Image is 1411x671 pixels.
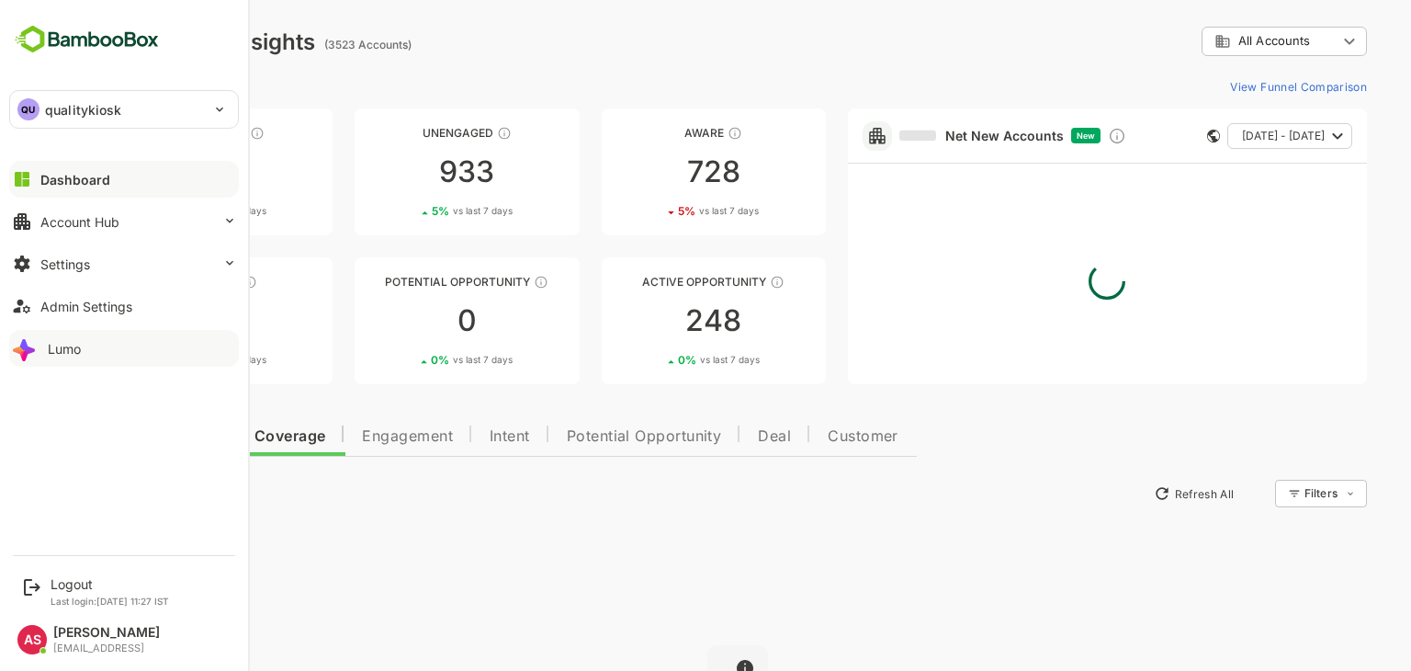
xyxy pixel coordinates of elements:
span: vs last 7 days [142,353,202,367]
div: Filters [1240,486,1273,500]
a: Net New Accounts [835,128,999,144]
span: Potential Opportunity [502,429,658,444]
div: Dashboard [40,172,110,188]
div: This card does not support filter and segments [1143,130,1156,142]
div: All Accounts [1137,24,1303,60]
div: 0 % [120,204,202,218]
div: Admin Settings [40,299,132,314]
div: Account Hub [40,214,119,230]
div: Logout [51,576,169,592]
div: [EMAIL_ADDRESS] [53,643,160,654]
div: Discover new ICP-fit accounts showing engagement — via intent surges, anonymous website visits, L... [1044,127,1062,145]
div: Engaged [44,275,268,289]
div: Unreached [44,126,268,140]
span: All Accounts [1174,34,1246,48]
div: 0 % [367,353,448,367]
div: These accounts have not been engaged with for a defined time period [186,126,200,141]
ag: (3523 Accounts) [260,38,353,51]
span: vs last 7 days [636,353,695,367]
img: BambooboxFullLogoMark.5f36c76dfaba33ec1ec1367b70bb1252.svg [9,22,164,57]
div: QUqualitykiosk [10,91,238,128]
div: 728 [537,157,762,187]
span: Intent [425,429,466,444]
div: 0 % [614,353,695,367]
button: New Insights [44,477,178,510]
button: View Funnel Comparison [1158,72,1303,101]
p: qualitykiosk [45,100,122,119]
div: These accounts are MQAs and can be passed on to Inside Sales [469,275,484,290]
span: vs last 7 days [635,204,694,218]
span: [DATE] - [DATE] [1178,124,1260,148]
span: Engagement [298,429,389,444]
div: Dashboard Insights [44,28,251,55]
div: Active Opportunity [537,275,762,289]
button: Lumo [9,330,239,367]
div: These accounts have open opportunities which might be at any of the Sales Stages [705,275,720,290]
div: 0 [290,306,514,335]
div: These accounts are warm, further nurturing would qualify them to MQAs [178,275,193,290]
div: 62 [44,306,268,335]
a: UnreachedThese accounts have not been engaged with for a defined time period2K0%vs last 7 days [44,108,268,235]
div: AS [17,625,47,654]
a: Potential OpportunityThese accounts are MQAs and can be passed on to Inside Sales00%vs last 7 days [290,257,514,384]
div: Lumo [48,341,81,357]
div: 933 [290,157,514,187]
div: These accounts have not shown enough engagement and need nurturing [433,126,447,141]
div: Aware [537,126,762,140]
div: 248 [537,306,762,335]
span: Data Quality and Coverage [62,429,261,444]
div: 0 % [120,353,202,367]
div: Unengaged [290,126,514,140]
div: Potential Opportunity [290,275,514,289]
a: AwareThese accounts have just entered the buying cycle and need further nurturing7285%vs last 7 days [537,108,762,235]
div: [PERSON_NAME] [53,625,160,641]
div: All Accounts [1150,33,1273,50]
div: 5 % [614,204,694,218]
span: vs last 7 days [389,204,448,218]
button: Admin Settings [9,288,239,324]
span: vs last 7 days [142,204,202,218]
button: [DATE] - [DATE] [1163,123,1288,149]
a: EngagedThese accounts are warm, further nurturing would qualify them to MQAs620%vs last 7 days [44,257,268,384]
span: vs last 7 days [389,353,448,367]
span: Deal [694,429,727,444]
button: Settings [9,245,239,282]
div: Filters [1238,477,1303,510]
p: Last login: [DATE] 11:27 IST [51,596,169,607]
div: 2K [44,157,268,187]
div: These accounts have just entered the buying cycle and need further nurturing [663,126,678,141]
div: Settings [40,256,90,272]
button: Refresh All [1081,479,1178,508]
a: Active OpportunityThese accounts have open opportunities which might be at any of the Sales Stage... [537,257,762,384]
span: New [1012,131,1031,141]
div: QU [17,98,40,120]
button: Account Hub [9,203,239,240]
a: UnengagedThese accounts have not shown enough engagement and need nurturing9335%vs last 7 days [290,108,514,235]
button: Dashboard [9,161,239,198]
div: 5 % [367,204,448,218]
span: Customer [763,429,834,444]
